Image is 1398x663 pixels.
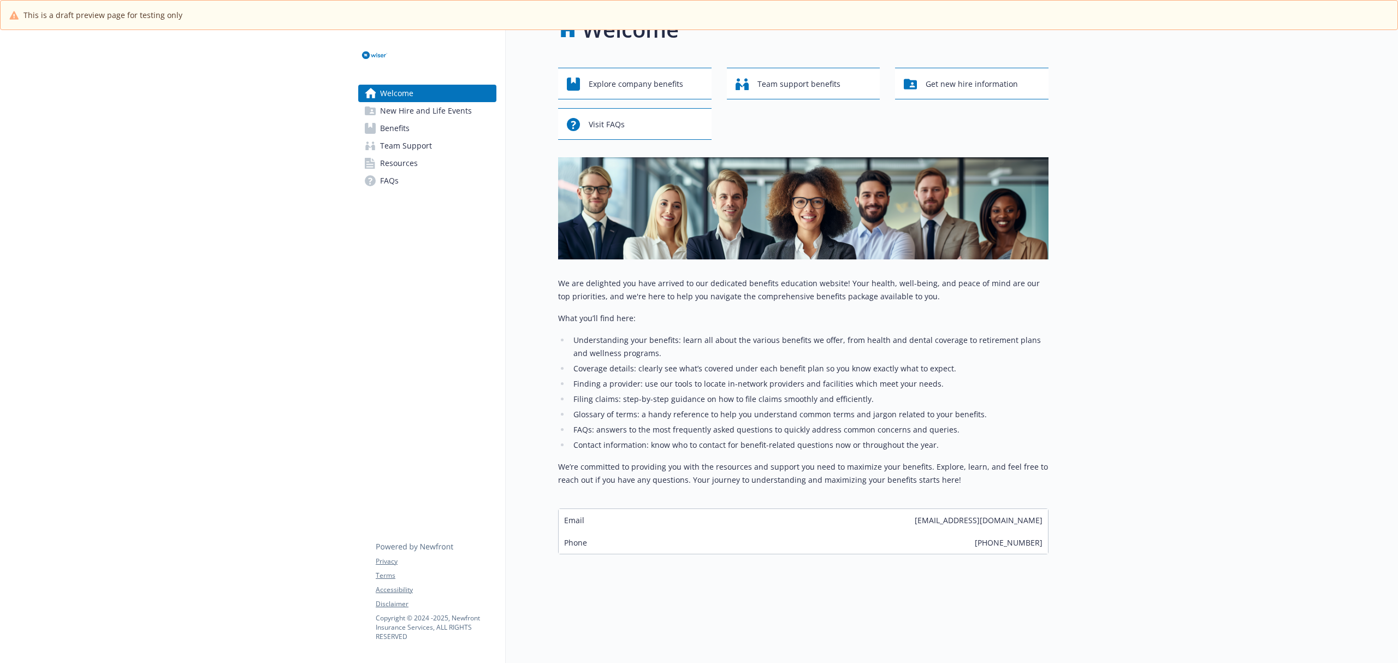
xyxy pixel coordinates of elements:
a: Privacy [376,557,496,566]
span: Welcome [380,85,413,102]
button: Team support benefits [727,68,880,99]
li: Understanding your benefits: learn all about the various benefits we offer, from health and denta... [570,334,1048,360]
a: Team Support [358,137,496,155]
a: Benefits [358,120,496,137]
span: Team Support [380,137,432,155]
span: Phone [564,537,587,548]
p: What you’ll find here: [558,312,1048,325]
a: Welcome [358,85,496,102]
p: Copyright © 2024 - 2025 , Newfront Insurance Services, ALL RIGHTS RESERVED [376,613,496,641]
li: Filing claims: step-by-step guidance on how to file claims smoothly and efficiently. [570,393,1048,406]
a: FAQs [358,172,496,190]
span: Get new hire information [926,74,1018,94]
button: Visit FAQs [558,108,712,140]
span: New Hire and Life Events [380,102,472,120]
li: Finding a provider: use our tools to locate in-network providers and facilities which meet your n... [570,377,1048,390]
span: Resources [380,155,418,172]
span: Visit FAQs [589,114,625,135]
button: Explore company benefits [558,68,712,99]
button: Get new hire information [895,68,1048,99]
span: Email [564,514,584,526]
a: Terms [376,571,496,581]
li: Glossary of terms: a handy reference to help you understand common terms and jargon related to yo... [570,408,1048,421]
span: This is a draft preview page for testing only [23,9,182,21]
img: overview page banner [558,157,1048,259]
span: Benefits [380,120,410,137]
p: We’re committed to providing you with the resources and support you need to maximize your benefit... [558,460,1048,487]
span: [EMAIL_ADDRESS][DOMAIN_NAME] [915,514,1042,526]
a: Resources [358,155,496,172]
li: Coverage details: clearly see what’s covered under each benefit plan so you know exactly what to ... [570,362,1048,375]
li: Contact information: know who to contact for benefit-related questions now or throughout the year. [570,439,1048,452]
span: [PHONE_NUMBER] [975,537,1042,548]
span: Team support benefits [757,74,840,94]
span: FAQs [380,172,399,190]
p: We are delighted you have arrived to our dedicated benefits education website! Your health, well-... [558,277,1048,303]
a: Disclaimer [376,599,496,609]
span: Explore company benefits [589,74,683,94]
a: New Hire and Life Events [358,102,496,120]
li: FAQs: answers to the most frequently asked questions to quickly address common concerns and queries. [570,423,1048,436]
a: Accessibility [376,585,496,595]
